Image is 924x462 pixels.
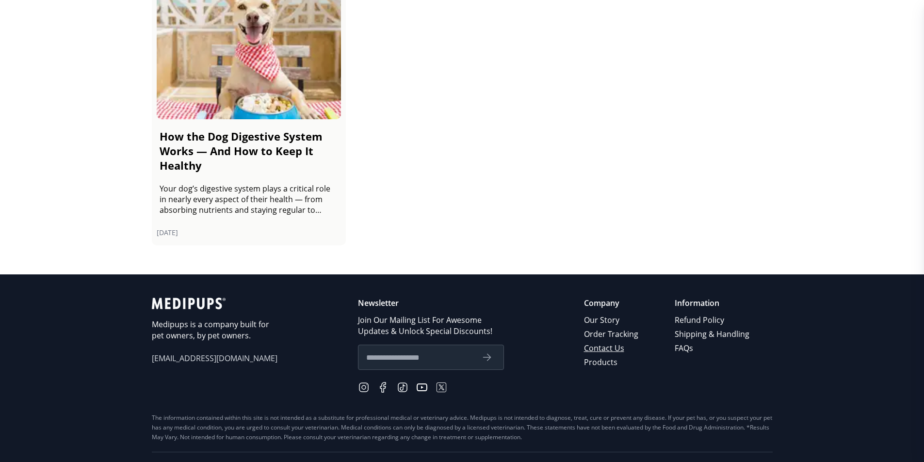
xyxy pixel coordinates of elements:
p: Join Our Mailing List For Awesome Updates & Unlock Special Discounts! [358,315,504,337]
p: Medipups is a company built for pet owners, by pet owners. [152,319,278,341]
a: Shipping & Handling [675,327,751,341]
a: Order Tracking [584,327,640,341]
a: FAQs [675,341,751,355]
div: The information contained within this site is not intended as a substitute for professional medic... [152,413,773,442]
a: Our Story [584,313,640,327]
p: Company [584,298,640,309]
p: Newsletter [358,298,504,309]
h2: How the Dog Digestive System Works — And How to Keep It Healthy [160,129,338,173]
a: Refund Policy [675,313,751,327]
p: Information [675,298,751,309]
a: Contact Us [584,341,640,355]
span: [EMAIL_ADDRESS][DOMAIN_NAME] [152,353,278,364]
p: Your dog’s digestive system plays a critical role in nearly every aspect of their health — from a... [160,183,338,215]
span: [DATE] [157,228,341,237]
a: Products [584,355,640,369]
